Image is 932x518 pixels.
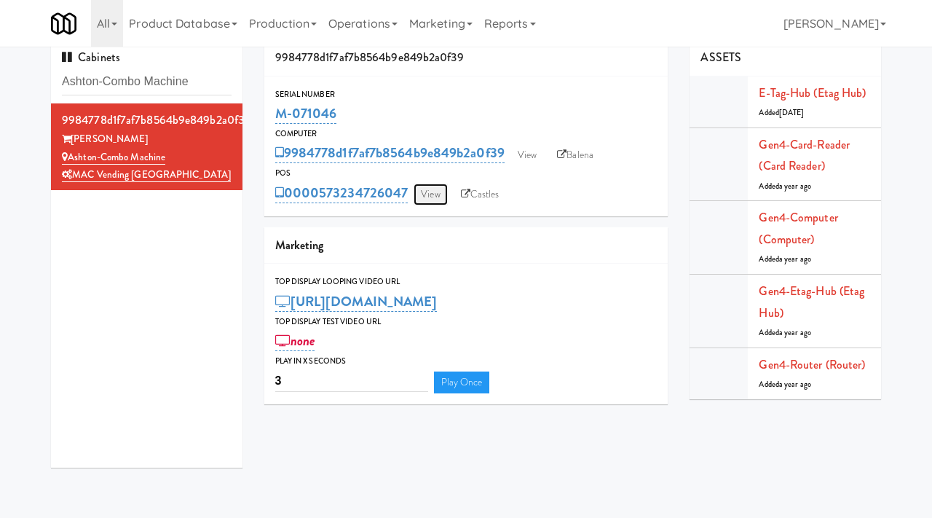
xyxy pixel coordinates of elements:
[62,168,231,182] a: MAC Vending [GEOGRAPHIC_DATA]
[779,107,805,118] span: [DATE]
[779,181,811,192] span: a year ago
[759,283,864,321] a: Gen4-etag-hub (Etag Hub)
[434,372,490,393] a: Play Once
[759,136,850,175] a: Gen4-card-reader (Card Reader)
[275,166,657,181] div: POS
[275,275,657,289] div: Top Display Looping Video Url
[759,181,811,192] span: Added
[51,103,242,190] li: 9984778d1f7af7b8564b9e849b2a0f39[PERSON_NAME] Ashton-Combo MachineMAC Vending [GEOGRAPHIC_DATA]
[779,379,811,390] span: a year ago
[779,327,811,338] span: a year ago
[51,11,76,36] img: Micromart
[275,354,657,369] div: Play in X seconds
[275,143,505,163] a: 9984778d1f7af7b8564b9e849b2a0f39
[759,327,811,338] span: Added
[275,291,438,312] a: [URL][DOMAIN_NAME]
[275,183,408,203] a: 0000573234726047
[759,254,811,264] span: Added
[759,107,804,118] span: Added
[414,184,447,205] a: View
[62,49,120,66] span: Cabinets
[510,144,544,166] a: View
[275,103,337,124] a: M-071046
[275,237,324,254] span: Marketing
[275,315,657,329] div: Top Display Test Video Url
[275,87,657,102] div: Serial Number
[700,49,741,66] span: ASSETS
[779,254,811,264] span: a year ago
[62,130,232,149] div: [PERSON_NAME]
[264,39,668,76] div: 9984778d1f7af7b8564b9e849b2a0f39
[275,331,315,351] a: none
[62,109,232,131] div: 9984778d1f7af7b8564b9e849b2a0f39
[759,209,837,248] a: Gen4-computer (Computer)
[759,379,811,390] span: Added
[275,127,657,141] div: Computer
[454,184,507,205] a: Castles
[62,150,165,165] a: Ashton-Combo Machine
[759,85,866,101] a: E-tag-hub (Etag Hub)
[62,68,232,95] input: Search cabinets
[550,144,601,166] a: Balena
[759,356,865,373] a: Gen4-router (Router)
